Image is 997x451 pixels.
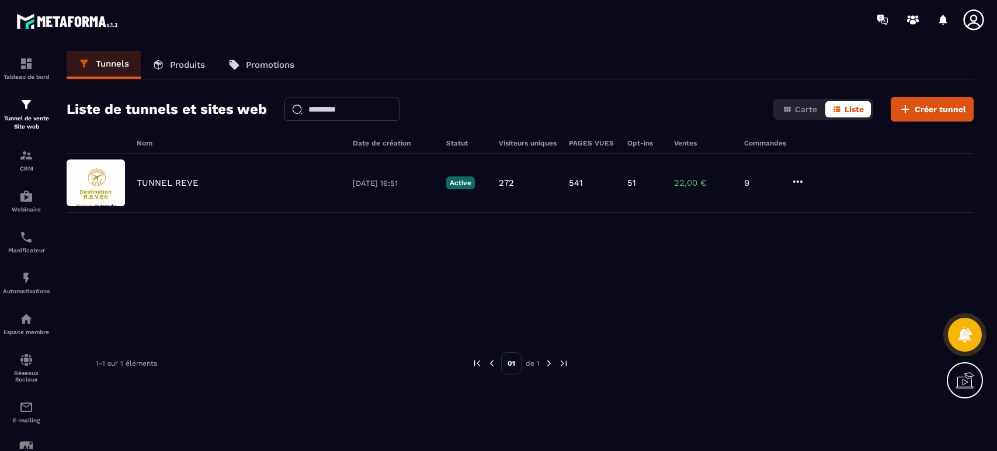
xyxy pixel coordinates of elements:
a: formationformationTableau de bord [3,48,50,89]
img: formation [19,148,33,162]
p: Planificateur [3,247,50,254]
p: Automatisations [3,288,50,294]
button: Liste [825,101,871,117]
img: next [544,358,554,369]
h2: Liste de tunnels et sites web [67,98,267,121]
img: logo [16,11,121,32]
h6: Ventes [674,139,732,147]
p: Produits [170,60,205,70]
a: automationsautomationsEspace membre [3,303,50,344]
img: automations [19,271,33,285]
p: Espace membre [3,329,50,335]
img: prev [472,358,482,369]
p: Active [446,176,475,189]
h6: Date de création [353,139,435,147]
img: prev [487,358,497,369]
img: automations [19,189,33,203]
img: image [67,159,125,206]
h6: Visiteurs uniques [499,139,557,147]
p: de 1 [526,359,540,368]
p: TUNNEL REVE [137,178,199,188]
h6: PAGES VUES [569,139,616,147]
img: email [19,400,33,414]
p: Tableau de bord [3,74,50,80]
p: Promotions [246,60,294,70]
p: 9 [744,178,779,188]
a: Promotions [217,51,306,79]
p: 1-1 sur 1 éléments [96,359,157,367]
a: schedulerschedulerPlanificateur [3,221,50,262]
img: automations [19,312,33,326]
a: social-networksocial-networkRéseaux Sociaux [3,344,50,391]
h6: Nom [137,139,341,147]
a: formationformationCRM [3,140,50,181]
p: E-mailing [3,417,50,424]
span: Carte [795,105,817,114]
p: [DATE] 16:51 [353,179,435,188]
h6: Opt-ins [627,139,662,147]
p: CRM [3,165,50,172]
p: Webinaire [3,206,50,213]
p: 51 [627,178,636,188]
p: 22,00 € [674,178,732,188]
button: Créer tunnel [891,97,974,122]
a: emailemailE-mailing [3,391,50,432]
p: Tunnels [96,58,129,69]
a: automationsautomationsWebinaire [3,181,50,221]
span: Créer tunnel [915,103,966,115]
span: Liste [845,105,864,114]
img: formation [19,57,33,71]
p: 01 [501,352,522,374]
button: Carte [776,101,824,117]
a: automationsautomationsAutomatisations [3,262,50,303]
img: formation [19,98,33,112]
img: social-network [19,353,33,367]
p: 541 [569,178,583,188]
p: 272 [499,178,514,188]
a: Tunnels [67,51,141,79]
a: formationformationTunnel de vente Site web [3,89,50,140]
h6: Statut [446,139,487,147]
img: next [558,358,569,369]
h6: Commandes [744,139,786,147]
a: Produits [141,51,217,79]
p: Tunnel de vente Site web [3,115,50,131]
p: Réseaux Sociaux [3,370,50,383]
img: scheduler [19,230,33,244]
